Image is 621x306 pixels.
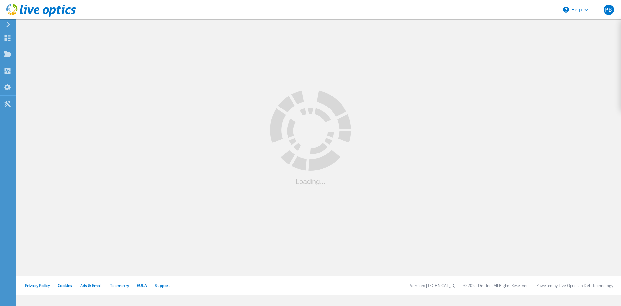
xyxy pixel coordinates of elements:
a: EULA [137,283,147,288]
a: Cookies [58,283,72,288]
li: © 2025 Dell Inc. All Rights Reserved [463,283,528,288]
a: Support [155,283,170,288]
div: Loading... [270,178,351,185]
a: Telemetry [110,283,129,288]
li: Powered by Live Optics, a Dell Technology [536,283,613,288]
a: Privacy Policy [25,283,50,288]
span: PB [605,7,612,12]
a: Ads & Email [80,283,102,288]
li: Version: [TECHNICAL_ID] [410,283,456,288]
svg: \n [563,7,569,13]
a: Live Optics Dashboard [6,14,76,18]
